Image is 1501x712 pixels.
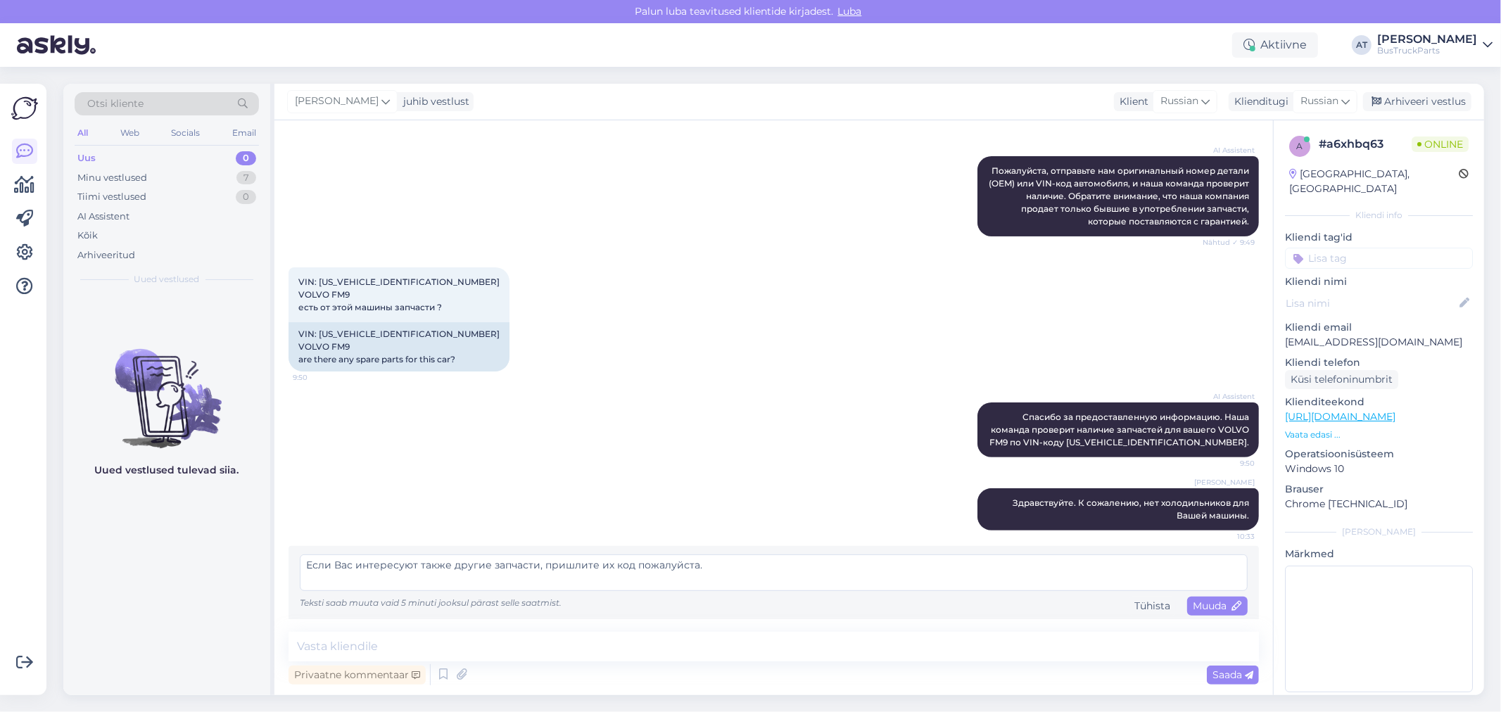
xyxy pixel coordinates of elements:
[229,124,259,142] div: Email
[118,124,142,142] div: Web
[1202,145,1255,155] span: AI Assistent
[1285,320,1473,335] p: Kliendi email
[77,248,135,262] div: Arhiveeritud
[1285,274,1473,289] p: Kliendi nimi
[398,94,469,109] div: juhib vestlust
[1232,32,1318,58] div: Aktiivne
[1193,599,1242,612] span: Muuda
[834,5,866,18] span: Luba
[1202,391,1255,402] span: AI Assistent
[1377,34,1477,45] div: [PERSON_NAME]
[1202,458,1255,469] span: 9:50
[1129,597,1176,616] div: Tühista
[1297,141,1303,151] span: a
[1212,668,1253,681] span: Saada
[236,151,256,165] div: 0
[236,171,256,185] div: 7
[1229,94,1288,109] div: Klienditugi
[63,324,270,450] img: No chats
[289,666,426,685] div: Privaatne kommentaar
[1286,295,1457,311] input: Lisa nimi
[1300,94,1338,109] span: Russian
[1285,370,1398,389] div: Küsi telefoninumbrit
[295,94,379,109] span: [PERSON_NAME]
[1285,462,1473,476] p: Windows 10
[77,171,147,185] div: Minu vestlused
[1285,230,1473,245] p: Kliendi tag'id
[1377,34,1493,56] a: [PERSON_NAME]BusTruckParts
[300,597,562,608] span: Teksti saab muuta vaid 5 minuti jooksul pärast selle saatmist.
[1202,531,1255,542] span: 10:33
[75,124,91,142] div: All
[1285,248,1473,269] input: Lisa tag
[1285,209,1473,222] div: Kliendi info
[1289,167,1459,196] div: [GEOGRAPHIC_DATA], [GEOGRAPHIC_DATA]
[1377,45,1477,56] div: BusTruckParts
[77,210,129,224] div: AI Assistent
[1352,35,1372,55] div: AT
[1160,94,1198,109] span: Russian
[87,96,144,111] span: Otsi kliente
[236,190,256,204] div: 0
[1194,477,1255,488] span: [PERSON_NAME]
[300,554,1248,591] textarea: Если Вас интересуют также другие запчасти, пришлите их код пожалуйста.
[989,165,1251,227] span: Пожалуйста, отправьте нам оригинальный номер детали (OEM) или VIN-код автомобиля, и наша команда ...
[77,151,96,165] div: Uus
[95,463,239,478] p: Uued vestlused tulevad siia.
[1319,136,1412,153] div: # a6xhbq63
[1285,482,1473,497] p: Brauser
[1202,237,1255,248] span: Nähtud ✓ 9:49
[11,95,38,122] img: Askly Logo
[298,276,500,312] span: VIN: [US_VEHICLE_IDENTIFICATION_NUMBER] VOLVO FM9 есть от этой машины запчасти ?
[1285,428,1473,441] p: Vaata edasi ...
[289,322,509,371] div: VIN: [US_VEHICLE_IDENTIFICATION_NUMBER] VOLVO FM9 are there any spare parts for this car?
[1363,92,1471,111] div: Arhiveeri vestlus
[1285,526,1473,538] div: [PERSON_NAME]
[1285,497,1473,511] p: Chrome [TECHNICAL_ID]
[293,372,346,383] span: 9:50
[1285,355,1473,370] p: Kliendi telefon
[1412,136,1469,152] span: Online
[77,190,146,204] div: Tiimi vestlused
[1285,410,1395,423] a: [URL][DOMAIN_NAME]
[168,124,203,142] div: Socials
[1285,547,1473,561] p: Märkmed
[1285,335,1473,350] p: [EMAIL_ADDRESS][DOMAIN_NAME]
[1114,94,1148,109] div: Klient
[1285,395,1473,409] p: Klienditeekond
[77,229,98,243] div: Kõik
[989,412,1251,447] span: Спасибо за предоставленную информацию. Наша команда проверит наличие запчастей для вашего VOLVO F...
[1013,497,1251,521] span: Здравствуйте. К сожалению, нет холодильников для Вашей машины.
[1285,447,1473,462] p: Operatsioonisüsteem
[134,273,200,286] span: Uued vestlused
